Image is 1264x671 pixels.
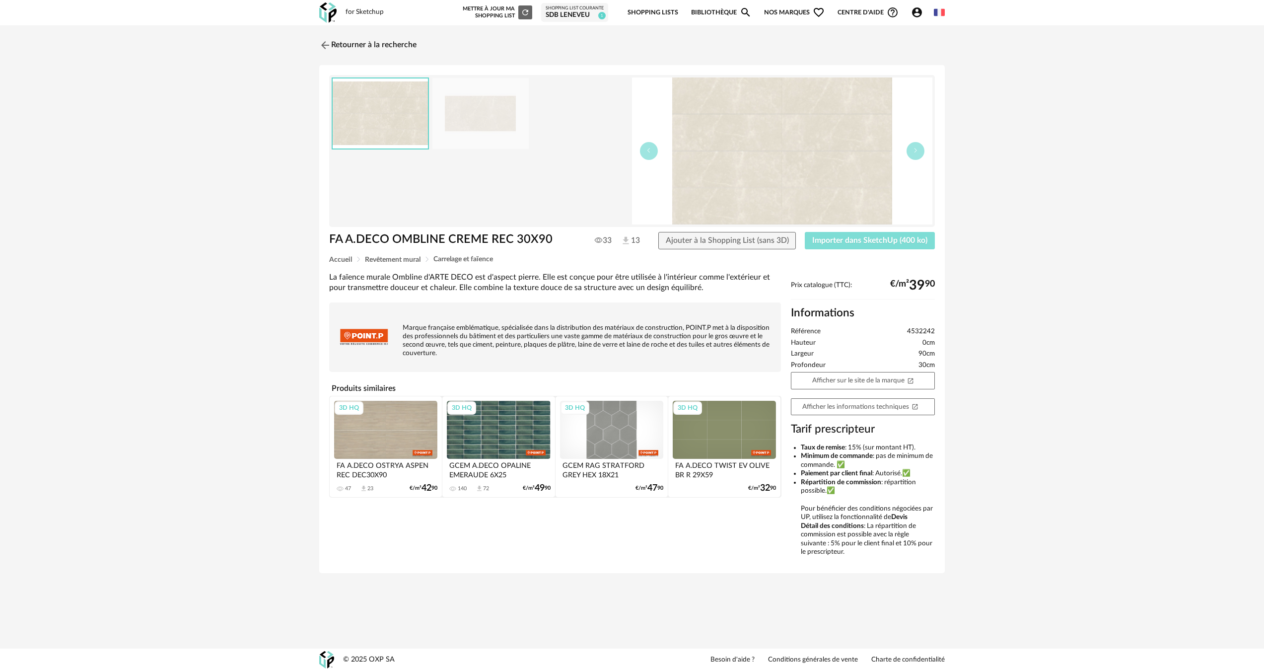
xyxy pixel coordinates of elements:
[461,5,532,19] div: Mettre à jour ma Shopping List
[791,422,935,437] h3: Tarif prescripteur
[334,307,394,367] img: brand logo
[791,444,935,557] ul: Pour bénéficier des conditions négociées par UP, utilisez la fonctionnalité de : La répartition d...
[666,236,789,244] span: Ajouter à la Shopping List (sans 3D)
[329,381,781,396] h4: Produits similaires
[523,485,551,492] div: €/m² 90
[838,6,899,18] span: Centre d'aideHelp Circle Outline icon
[319,2,337,23] img: OXP
[791,339,816,348] span: Hauteur
[367,485,373,492] div: 23
[801,469,935,478] li: : Autorisé.✅
[329,272,781,294] div: La faïence murale Ombline d'ARTE DECO est d'aspect pierre. Elle est conçue pour être utilisée à l...
[334,324,776,358] p: Marque française emblématique, spécialisée dans la distribution des matériaux de construction, PO...
[330,396,442,497] a: 3D HQ FA A.DECO OSTRYA ASPEN REC DEC30X90 47 Download icon 23 €/m²4290
[791,306,935,320] h2: Informations
[333,78,428,149] img: thumbnail.png
[442,396,555,497] a: 3D HQ GCEM A.DECO OPALINE EMERAUDE 6X25 140 Download icon 72 €/m²4990
[329,256,352,263] span: Accueil
[658,232,796,250] button: Ajouter à la Shopping List (sans 3D)
[345,485,351,492] div: 47
[710,656,755,665] a: Besoin d'aide ?
[891,514,908,521] b: Devis
[628,1,678,24] a: Shopping Lists
[447,401,476,414] div: 3D HQ
[909,282,925,290] span: 39
[911,6,927,18] span: Account Circle icon
[458,485,467,492] div: 140
[319,34,417,56] a: Retourner à la recherche
[764,1,825,24] span: Nos marques
[360,485,367,492] span: Download icon
[801,452,873,459] b: Minimum de commande
[813,6,825,18] span: Heart Outline icon
[740,6,752,18] span: Magnify icon
[335,401,363,414] div: 3D HQ
[907,327,935,336] span: 4532242
[483,485,489,492] div: 72
[546,5,604,20] a: Shopping List courante SDB LENEVEU 1
[812,236,927,244] span: Importer dans SketchUp (400 ko)
[329,256,935,263] div: Breadcrumb
[410,485,437,492] div: €/m² 90
[801,479,881,486] b: Répartition de commission
[801,452,935,469] li: : pas de minimum de commande. ✅
[918,361,935,370] span: 30cm
[912,403,918,410] span: Open In New icon
[595,235,612,245] span: 33
[801,444,845,451] b: Taux de remise
[791,361,826,370] span: Profondeur
[476,485,483,492] span: Download icon
[535,485,545,492] span: 49
[560,459,663,479] div: GCEM RAG STRATFORD GREY HEX 18X21
[421,485,431,492] span: 42
[760,485,770,492] span: 32
[907,376,914,383] span: Open In New icon
[319,39,331,51] img: svg+xml;base64,PHN2ZyB3aWR0aD0iMjQiIGhlaWdodD0iMjQiIHZpZXdCb3g9IjAgMCAyNCAyNCIgZmlsbD0ibm9uZSIgeG...
[805,232,935,250] button: Importer dans SketchUp (400 ko)
[801,470,872,477] b: Paiement par client final
[748,485,776,492] div: €/m² 90
[621,235,640,246] span: 13
[890,282,935,290] div: €/m² 90
[673,459,776,479] div: FA A.DECO TWIST EV OLIVE BR R 29X59
[801,444,935,452] li: : 15% (sur montant HT).
[791,281,935,299] div: Prix catalogue (TTC):
[521,9,530,15] span: Refresh icon
[791,327,821,336] span: Référence
[768,656,858,665] a: Conditions générales de vente
[334,459,437,479] div: FA A.DECO OSTRYA ASPEN REC DEC30X90
[668,396,780,497] a: 3D HQ FA A.DECO TWIST EV OLIVE BR R 29X59 €/m²3290
[918,350,935,359] span: 90cm
[802,403,918,410] span: Afficher les informations techniques
[922,339,935,348] span: 0cm
[887,6,899,18] span: Help Circle Outline icon
[632,77,932,224] img: thumbnail.png
[365,256,421,263] span: Revêtement mural
[546,5,604,11] div: Shopping List courante
[556,396,668,497] a: 3D HQ GCEM RAG STRATFORD GREY HEX 18X21 €/m²4790
[647,485,657,492] span: 47
[561,401,589,414] div: 3D HQ
[432,78,529,149] img: AST11852248-M.jpg
[791,350,814,359] span: Largeur
[791,398,935,416] a: Afficher les informations techniquesOpen In New icon
[346,8,384,17] div: for Sketchup
[801,478,935,496] li: : répartition possible.✅
[319,651,334,669] img: OXP
[598,12,606,19] span: 1
[791,372,935,389] a: Afficher sur le site de la marqueOpen In New icon
[871,656,945,665] a: Charte de confidentialité
[934,7,945,18] img: fr
[635,485,663,492] div: €/m² 90
[447,459,550,479] div: GCEM A.DECO OPALINE EMERAUDE 6X25
[673,401,702,414] div: 3D HQ
[691,1,752,24] a: BibliothèqueMagnify icon
[911,6,923,18] span: Account Circle icon
[329,232,576,247] h1: FA A.DECO OMBLINE CREME REC 30X90
[433,256,493,263] span: Carrelage et faïence
[801,522,864,529] b: Détail des conditions
[621,235,631,246] img: Téléchargements
[343,655,395,665] div: © 2025 OXP SA
[546,11,604,20] div: SDB LENEVEU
